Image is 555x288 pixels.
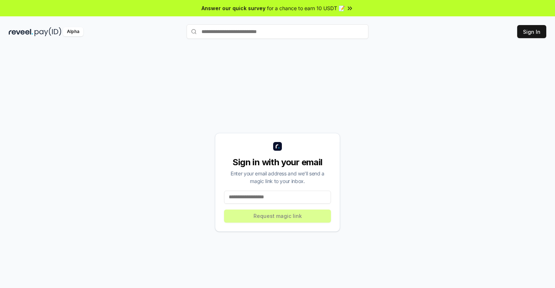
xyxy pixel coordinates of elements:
[35,27,61,36] img: pay_id
[224,170,331,185] div: Enter your email address and we’ll send a magic link to your inbox.
[517,25,546,38] button: Sign In
[63,27,83,36] div: Alpha
[267,4,345,12] span: for a chance to earn 10 USDT 📝
[201,4,265,12] span: Answer our quick survey
[9,27,33,36] img: reveel_dark
[273,142,282,151] img: logo_small
[224,157,331,168] div: Sign in with your email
